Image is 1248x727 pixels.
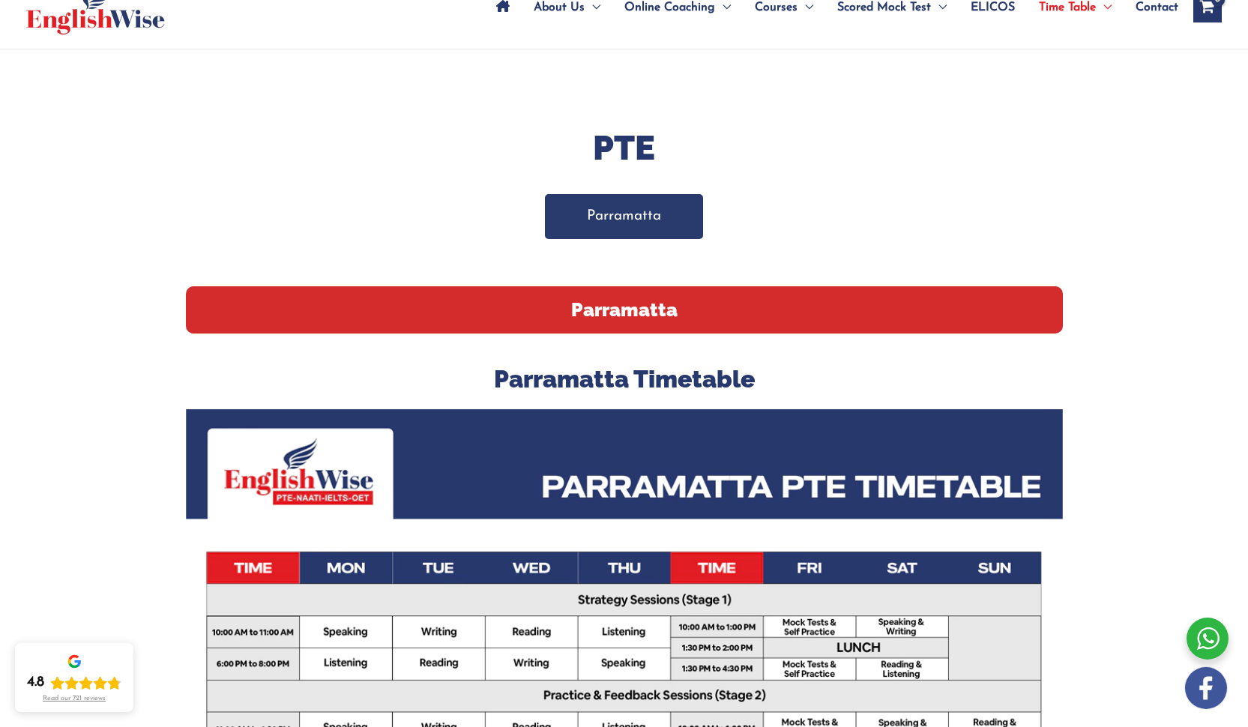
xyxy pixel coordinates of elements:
div: Rating: 4.8 out of 5 [27,674,121,692]
a: Parramatta [545,194,703,238]
img: white-facebook.png [1185,667,1227,709]
div: Read our 721 reviews [43,695,106,703]
h2: Parramatta [186,286,1063,334]
h1: PTE [186,124,1063,172]
div: 4.8 [27,674,44,692]
h3: Parramatta Timetable [186,363,1063,395]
